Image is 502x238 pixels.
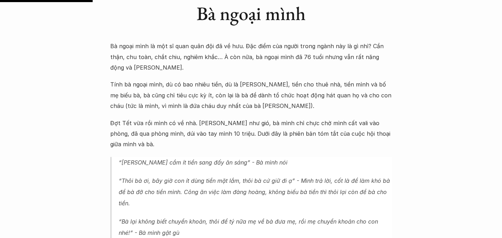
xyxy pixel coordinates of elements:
[110,2,392,25] h1: Bà ngoại mình
[110,79,392,111] p: Tính bà ngoại mình, dù có bao nhiêu tiền, dù là [PERSON_NAME], tiền cho thuê nhà, tiền mình và bố...
[119,175,392,209] p: “Thôi bà ơi, bây giờ con ít dùng tiền mặt lắm, thôi bà cứ giữ đi ạ” - Mình trả lời, cốt là để làm...
[110,41,392,73] p: Bà ngoại mình là một sĩ quan quân đội đã về hưu. Đặc điểm của người trong ngành này là gì nhỉ? Cẩ...
[119,157,392,168] p: “[PERSON_NAME] cầm ít tiền sang đấy ăn sáng” - Bà mình nói
[110,118,392,150] p: Đợt Tết vừa rồi mình có về nhà. [PERSON_NAME] như gió, bà mình chỉ chực chờ mình cất vali vào phò...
